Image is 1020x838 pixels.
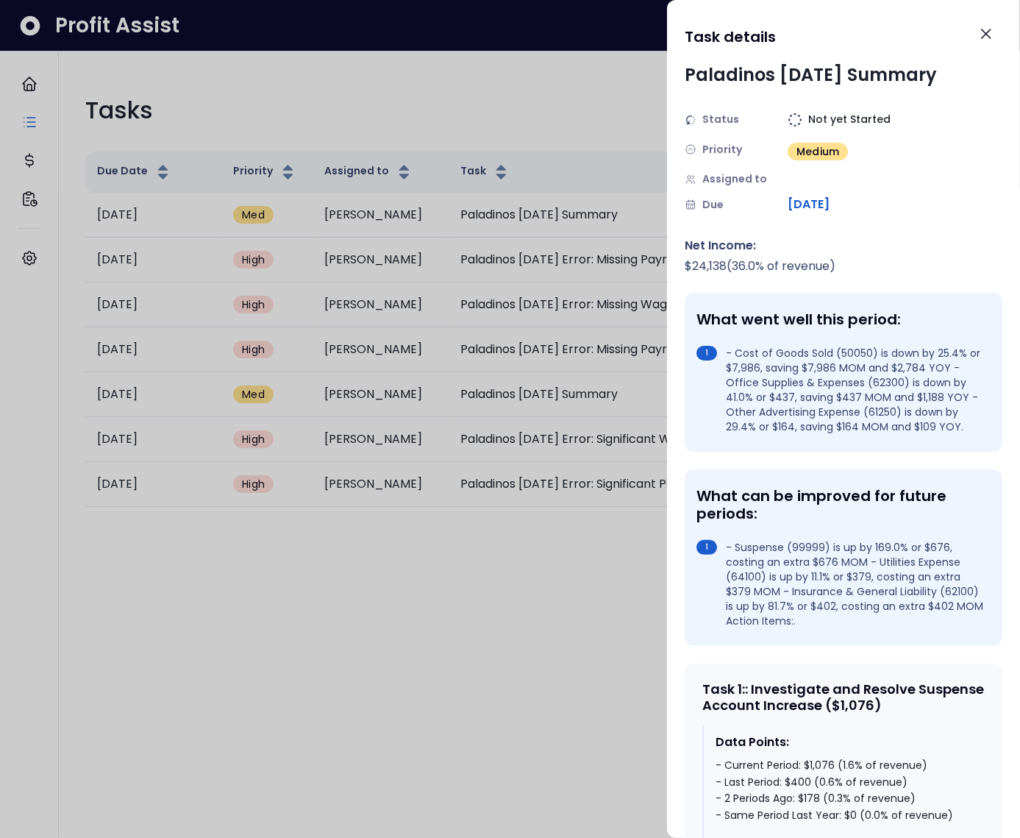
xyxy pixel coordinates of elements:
[685,237,1002,255] div: Net Income:
[970,18,1002,50] button: Close
[702,112,739,127] span: Status
[696,310,985,328] div: What went well this period:
[696,346,985,434] li: - Cost of Goods Sold (50050) is down by 25.4% or $7,986, saving $7,986 MOM and $2,784 YOY - Offic...
[696,540,985,628] li: - Suspense (99999) is up by 169.0% or $676, costing an extra $676 MOM - Utilities Expense (64100)...
[685,24,776,50] h1: Task details
[788,113,802,127] img: Not yet Started
[685,114,696,126] img: Status
[685,62,937,88] div: Paladinos [DATE] Summary
[788,196,830,213] span: [DATE]
[702,171,767,187] span: Assigned to
[808,112,891,127] span: Not yet Started
[696,487,985,522] div: What can be improved for future periods:
[702,681,985,713] div: Task 1 : : Investigate and Resolve Suspense Account Increase ($1,076)
[716,734,973,751] div: Data Points:
[796,144,839,159] span: Medium
[685,258,1002,275] div: $ 24,138 ( 36.0 % of revenue)
[702,197,724,213] span: Due
[702,142,742,157] span: Priority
